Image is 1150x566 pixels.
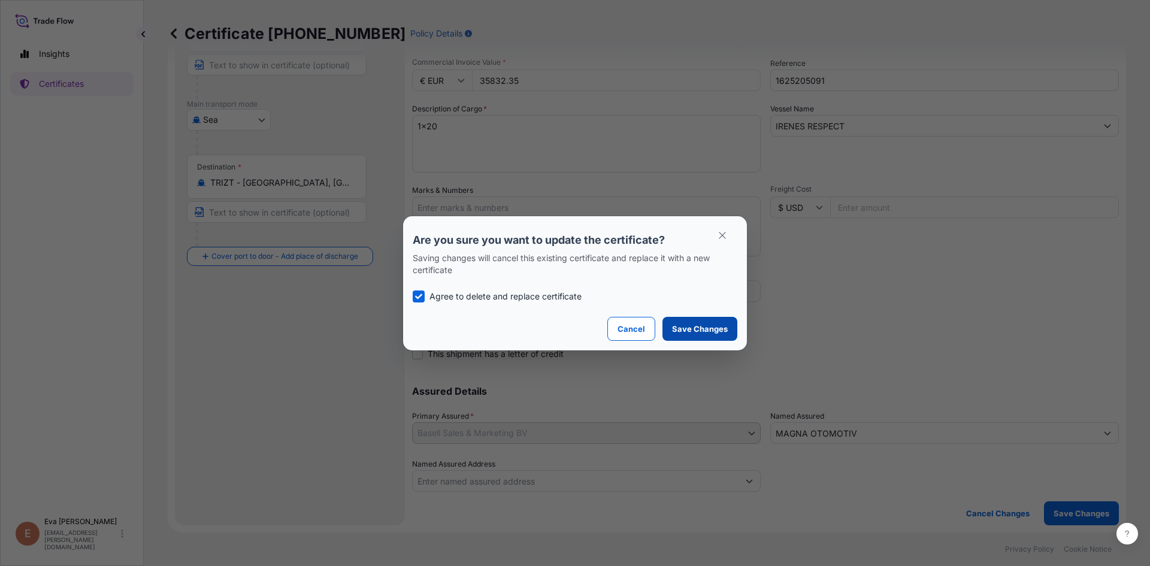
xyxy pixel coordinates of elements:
[413,252,737,276] p: Saving changes will cancel this existing certificate and replace it with a new certificate
[618,323,645,335] p: Cancel
[413,233,737,247] p: Are you sure you want to update the certificate?
[672,323,728,335] p: Save Changes
[429,290,582,302] p: Agree to delete and replace certificate
[662,317,737,341] button: Save Changes
[607,317,655,341] button: Cancel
